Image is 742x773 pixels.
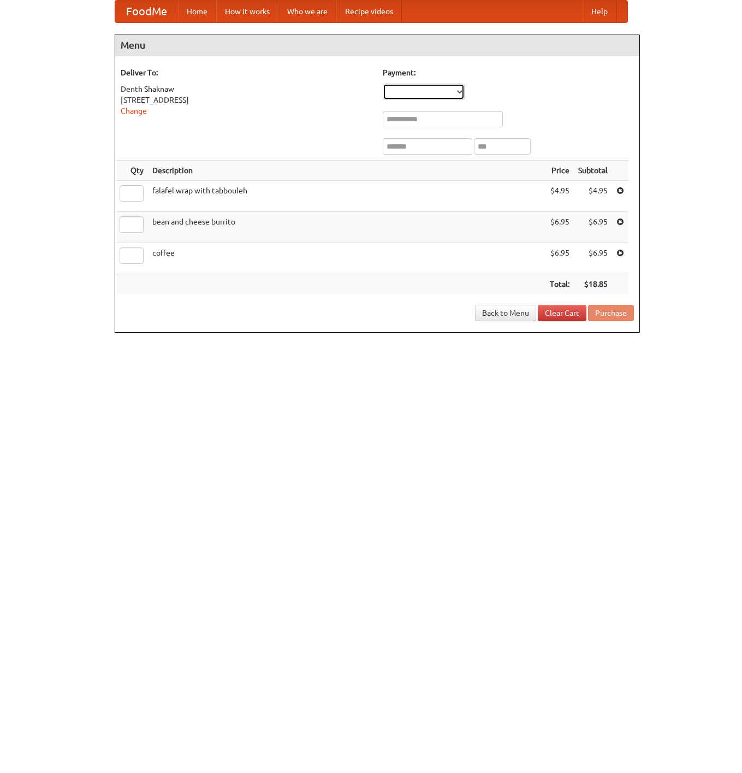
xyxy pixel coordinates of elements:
[115,34,639,56] h4: Menu
[574,212,612,243] td: $6.95
[148,161,545,181] th: Description
[538,305,586,321] a: Clear Cart
[216,1,278,22] a: How it works
[545,274,574,294] th: Total:
[121,67,372,78] h5: Deliver To:
[178,1,216,22] a: Home
[475,305,536,321] a: Back to Menu
[148,181,545,212] td: falafel wrap with tabbouleh
[336,1,402,22] a: Recipe videos
[545,212,574,243] td: $6.95
[588,305,634,321] button: Purchase
[115,1,178,22] a: FoodMe
[121,95,372,105] div: [STREET_ADDRESS]
[115,161,148,181] th: Qty
[583,1,616,22] a: Help
[574,243,612,274] td: $6.95
[383,67,634,78] h5: Payment:
[574,161,612,181] th: Subtotal
[545,243,574,274] td: $6.95
[574,181,612,212] td: $4.95
[574,274,612,294] th: $18.85
[278,1,336,22] a: Who we are
[148,212,545,243] td: bean and cheese burrito
[545,161,574,181] th: Price
[148,243,545,274] td: coffee
[545,181,574,212] td: $4.95
[121,84,372,95] div: Denth Shaknaw
[121,107,147,115] a: Change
